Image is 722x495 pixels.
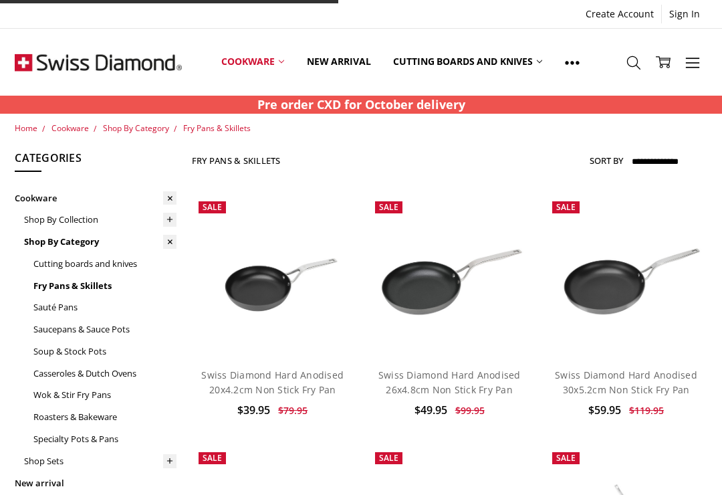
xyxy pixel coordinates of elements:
h5: Categories [15,150,176,173]
img: Swiss Diamond Hard Anodised 26x4.8cm Non Stick Fry Pan [368,221,530,329]
a: Fry Pans & Skillets [33,275,176,297]
span: Sale [556,201,576,213]
span: Sale [203,452,222,464]
img: Swiss Diamond Hard Anodised 20x4.2cm Non Stick Fry Pan [192,221,354,329]
a: Specialty Pots & Pans [33,428,176,450]
span: Sale [556,452,576,464]
a: Roasters & Bakeware [33,406,176,428]
span: $79.95 [278,404,308,417]
a: Sauté Pans [33,296,176,318]
a: Saucepans & Sauce Pots [33,318,176,340]
a: Swiss Diamond Hard Anodised 30x5.2cm Non Stick Fry Pan [546,195,707,357]
a: Home [15,122,37,134]
a: Cutting boards and knives [33,253,176,275]
img: Free Shipping On Every Order [15,29,182,96]
a: Shop By Collection [24,209,176,231]
a: Soup & Stock Pots [33,340,176,363]
a: Cookware [51,122,89,134]
a: Fry Pans & Skillets [183,122,251,134]
a: Swiss Diamond Hard Anodised 30x5.2cm Non Stick Fry Pan [555,369,697,396]
a: Swiss Diamond Hard Anodised 20x4.2cm Non Stick Fry Pan [201,369,344,396]
a: Shop Sets [24,450,176,472]
a: Casseroles & Dutch Ovens [33,363,176,385]
a: Show All [554,32,591,92]
a: Cutting boards and knives [382,32,554,92]
h1: Fry Pans & Skillets [192,155,281,166]
a: Swiss Diamond Hard Anodised 26x4.8cm Non Stick Fry Pan [368,195,530,357]
span: Sale [379,201,398,213]
a: Swiss Diamond Hard Anodised 20x4.2cm Non Stick Fry Pan [192,195,354,357]
a: Wok & Stir Fry Pans [33,384,176,406]
span: $119.95 [629,404,664,417]
span: $59.95 [588,403,621,417]
a: Create Account [578,5,661,23]
label: Sort By [590,150,623,171]
a: Sign In [662,5,707,23]
a: New arrival [295,32,382,92]
a: Cookware [15,187,176,209]
a: Swiss Diamond Hard Anodised 26x4.8cm Non Stick Fry Pan [378,369,521,396]
span: Sale [203,201,222,213]
span: $39.95 [237,403,270,417]
strong: Pre order CXD for October delivery [257,96,465,112]
a: Shop By Category [103,122,169,134]
a: Cookware [210,32,295,92]
img: Swiss Diamond Hard Anodised 30x5.2cm Non Stick Fry Pan [546,221,707,329]
a: Shop By Category [24,231,176,253]
a: New arrival [15,472,176,494]
span: $49.95 [414,403,447,417]
span: $99.95 [455,404,485,417]
span: Sale [379,452,398,464]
